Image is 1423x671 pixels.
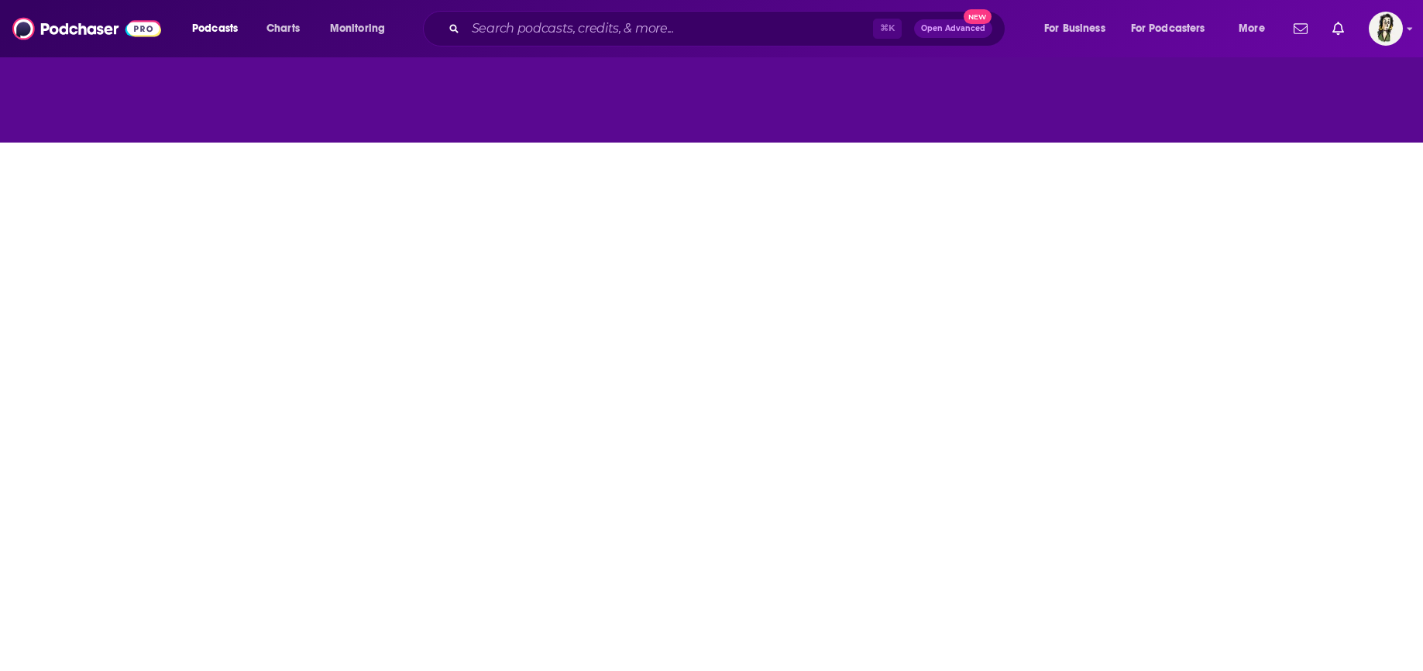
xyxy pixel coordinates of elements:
div: Search podcasts, credits, & more... [438,11,1020,46]
button: Show profile menu [1369,12,1403,46]
button: open menu [1228,16,1284,41]
button: open menu [181,16,258,41]
span: More [1239,18,1265,40]
a: Show notifications dropdown [1287,15,1314,42]
span: New [964,9,992,24]
img: Podchaser - Follow, Share and Rate Podcasts [12,14,161,43]
span: Open Advanced [921,25,985,33]
input: Search podcasts, credits, & more... [466,16,873,41]
a: Show notifications dropdown [1326,15,1350,42]
button: open menu [1121,16,1228,41]
button: Open AdvancedNew [914,19,992,38]
span: Monitoring [330,18,385,40]
span: For Podcasters [1131,18,1205,40]
span: ⌘ K [873,19,902,39]
img: User Profile [1369,12,1403,46]
span: Podcasts [192,18,238,40]
button: open menu [1033,16,1125,41]
span: Charts [266,18,300,40]
span: Logged in as poppyhat [1369,12,1403,46]
span: For Business [1044,18,1105,40]
a: Charts [256,16,309,41]
button: open menu [319,16,405,41]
